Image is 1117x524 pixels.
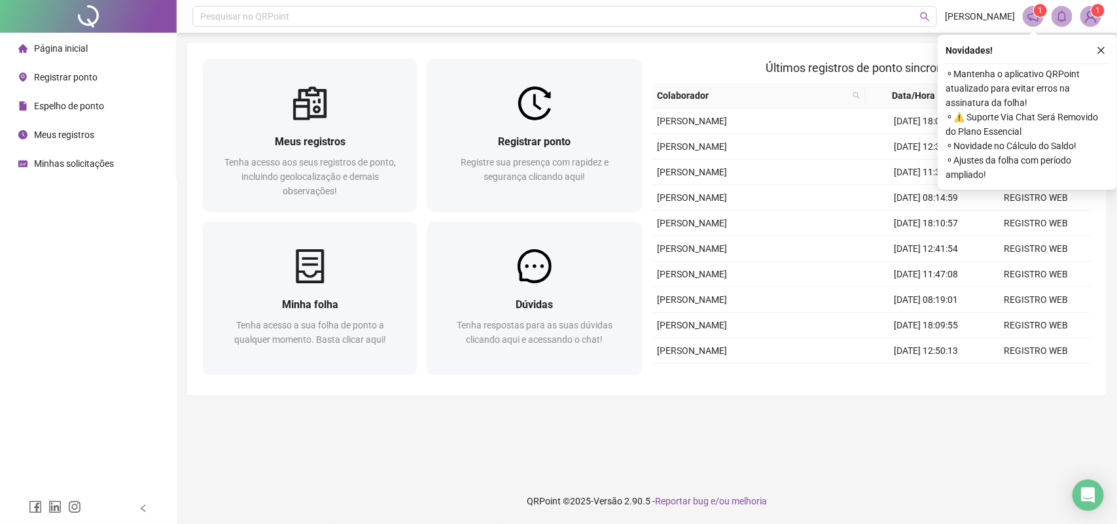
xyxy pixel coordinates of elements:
[872,185,982,211] td: [DATE] 08:14:59
[658,269,728,279] span: [PERSON_NAME]
[177,478,1117,524] footer: QRPoint © 2025 - 2.90.5 -
[872,338,982,364] td: [DATE] 12:50:13
[658,320,728,330] span: [PERSON_NAME]
[658,345,728,356] span: [PERSON_NAME]
[203,222,417,374] a: Minha folhaTenha acesso a sua folha de ponto a qualquer momento. Basta clicar aqui!
[658,141,728,152] span: [PERSON_NAME]
[427,222,641,374] a: DúvidasTenha respostas para as suas dúvidas clicando aqui e acessando o chat!
[872,364,982,389] td: [DATE] 11:37:58
[658,88,847,103] span: Colaborador
[872,262,982,287] td: [DATE] 11:47:08
[850,86,863,105] span: search
[1073,480,1104,511] div: Open Intercom Messenger
[1081,7,1101,26] img: 88710
[920,12,930,22] span: search
[1097,46,1106,55] span: close
[872,134,982,160] td: [DATE] 12:30:00
[872,287,982,313] td: [DATE] 08:19:01
[981,185,1091,211] td: REGISTRO WEB
[275,135,346,148] span: Meus registros
[866,83,972,109] th: Data/Hora
[516,298,553,311] span: Dúvidas
[655,496,767,506] span: Reportar bug e/ou melhoria
[981,262,1091,287] td: REGISTRO WEB
[498,135,571,148] span: Registrar ponto
[34,43,88,54] span: Página inicial
[1034,4,1047,17] sup: 1
[945,9,1015,24] span: [PERSON_NAME]
[234,320,386,345] span: Tenha acesso a sua folha de ponto a qualquer momento. Basta clicar aqui!
[658,167,728,177] span: [PERSON_NAME]
[946,139,1109,153] span: ⚬ Novidade no Cálculo do Saldo!
[18,101,27,111] span: file
[872,160,982,185] td: [DATE] 11:37:07
[872,109,982,134] td: [DATE] 18:03:35
[34,101,104,111] span: Espelho de ponto
[872,313,982,338] td: [DATE] 18:09:55
[224,157,396,196] span: Tenha acesso aos seus registros de ponto, incluindo geolocalização e demais observações!
[981,313,1091,338] td: REGISTRO WEB
[18,159,27,168] span: schedule
[658,243,728,254] span: [PERSON_NAME]
[34,72,98,82] span: Registrar ponto
[946,67,1109,110] span: ⚬ Mantenha o aplicativo QRPoint atualizado para evitar erros na assinatura da folha!
[1027,10,1039,22] span: notification
[658,218,728,228] span: [PERSON_NAME]
[981,236,1091,262] td: REGISTRO WEB
[29,500,42,514] span: facebook
[872,211,982,236] td: [DATE] 18:10:57
[981,364,1091,389] td: REGISTRO WEB
[18,44,27,53] span: home
[853,92,860,99] span: search
[457,320,612,345] span: Tenha respostas para as suas dúvidas clicando aqui e acessando o chat!
[981,211,1091,236] td: REGISTRO WEB
[946,110,1109,139] span: ⚬ ⚠️ Suporte Via Chat Será Removido do Plano Essencial
[871,88,957,103] span: Data/Hora
[658,116,728,126] span: [PERSON_NAME]
[48,500,62,514] span: linkedin
[139,504,148,513] span: left
[18,130,27,139] span: clock-circle
[1096,6,1101,15] span: 1
[946,153,1109,182] span: ⚬ Ajustes da folha com período ampliado!
[1056,10,1068,22] span: bell
[981,287,1091,313] td: REGISTRO WEB
[68,500,81,514] span: instagram
[594,496,622,506] span: Versão
[18,73,27,82] span: environment
[658,192,728,203] span: [PERSON_NAME]
[981,338,1091,364] td: REGISTRO WEB
[34,158,114,169] span: Minhas solicitações
[282,298,338,311] span: Minha folha
[872,236,982,262] td: [DATE] 12:41:54
[427,59,641,211] a: Registrar pontoRegistre sua presença com rapidez e segurança clicando aqui!
[1038,6,1043,15] span: 1
[461,157,609,182] span: Registre sua presença com rapidez e segurança clicando aqui!
[946,43,993,58] span: Novidades !
[766,61,977,75] span: Últimos registros de ponto sincronizados
[34,130,94,140] span: Meus registros
[658,294,728,305] span: [PERSON_NAME]
[1091,4,1105,17] sup: Atualize o seu contato no menu Meus Dados
[203,59,417,211] a: Meus registrosTenha acesso aos seus registros de ponto, incluindo geolocalização e demais observa...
